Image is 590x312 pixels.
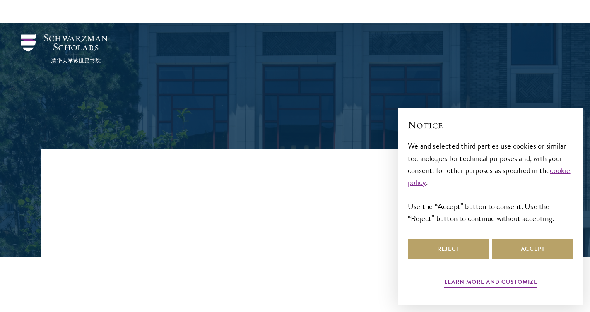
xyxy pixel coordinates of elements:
[21,34,108,63] img: Schwarzman Scholars
[444,277,537,290] button: Learn more and customize
[408,118,573,132] h2: Notice
[408,239,489,259] button: Reject
[408,140,573,224] div: We and selected third parties use cookies or similar technologies for technical purposes and, wit...
[492,239,573,259] button: Accept
[408,164,571,188] a: cookie policy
